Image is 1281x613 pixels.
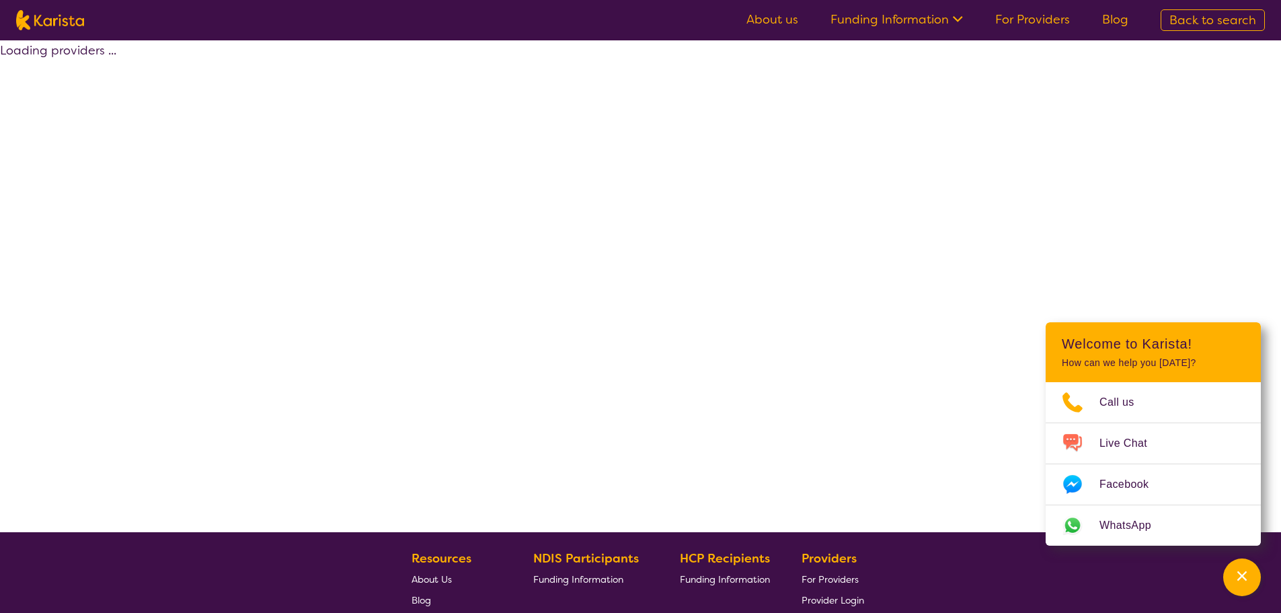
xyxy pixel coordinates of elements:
[1046,322,1261,546] div: Channel Menu
[16,10,84,30] img: Karista logo
[1169,12,1256,28] span: Back to search
[1099,474,1165,495] span: Facebook
[680,573,770,585] span: Funding Information
[995,11,1070,28] a: For Providers
[533,573,623,585] span: Funding Information
[1223,558,1261,596] button: Channel Menu
[802,573,859,585] span: For Providers
[533,550,639,567] b: NDIS Participants
[746,11,798,28] a: About us
[1161,9,1265,31] a: Back to search
[1062,357,1245,369] p: How can we help you [DATE]?
[802,594,864,606] span: Provider Login
[1099,392,1151,412] span: Call us
[1099,433,1163,454] span: Live Chat
[412,589,502,610] a: Blog
[1046,382,1261,546] ul: Choose channel
[412,550,471,567] b: Resources
[830,11,963,28] a: Funding Information
[680,550,770,567] b: HCP Recipients
[802,550,857,567] b: Providers
[680,569,770,589] a: Funding Information
[1062,336,1245,352] h2: Welcome to Karista!
[533,569,649,589] a: Funding Information
[1046,505,1261,546] a: Web link opens in a new tab.
[412,569,502,589] a: About Us
[412,594,431,606] span: Blog
[802,589,864,610] a: Provider Login
[1102,11,1128,28] a: Blog
[412,573,452,585] span: About Us
[1099,515,1167,536] span: WhatsApp
[802,569,864,589] a: For Providers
